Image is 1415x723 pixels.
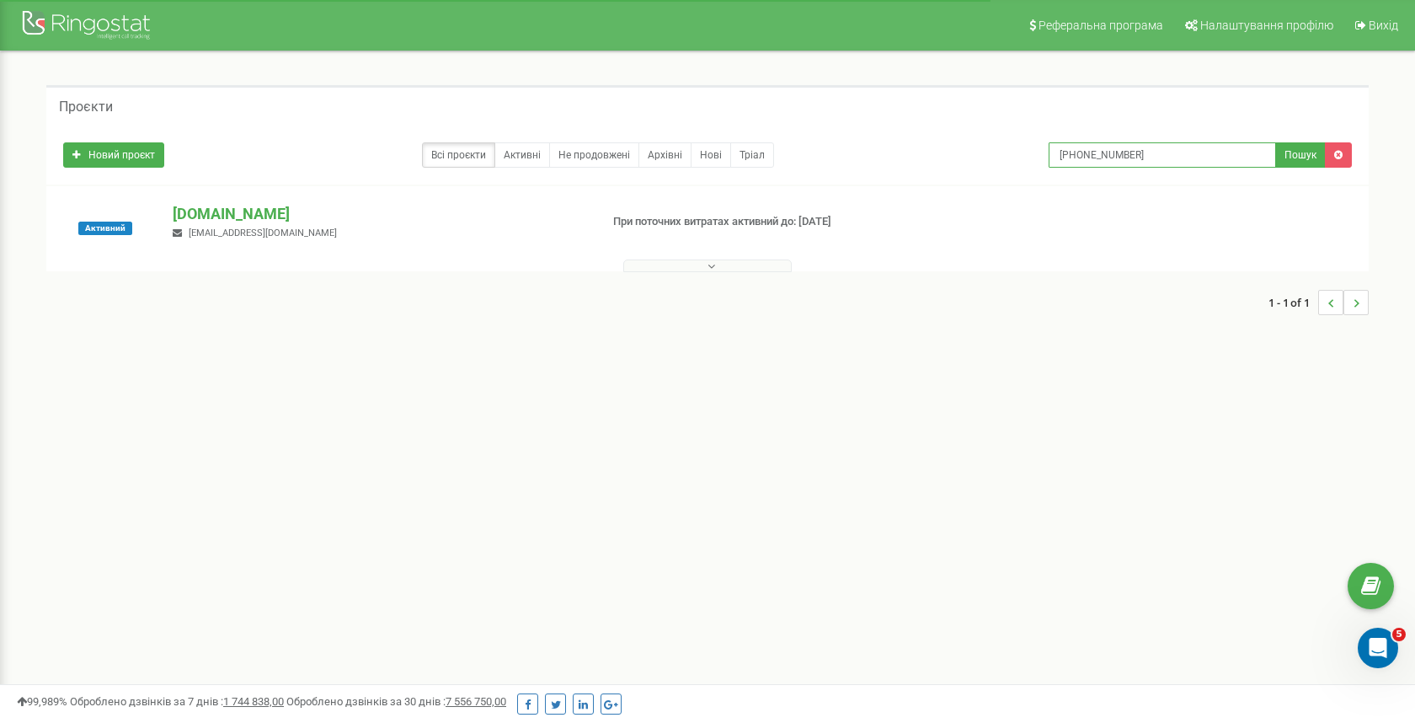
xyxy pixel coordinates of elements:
[1200,19,1333,32] span: Налаштування профілю
[1369,19,1398,32] span: Вихід
[638,142,691,168] a: Архівні
[1392,628,1406,641] span: 5
[1039,19,1163,32] span: Реферальна програма
[70,695,284,708] span: Оброблено дзвінків за 7 днів :
[17,695,67,708] span: 99,989%
[730,142,774,168] a: Тріал
[494,142,550,168] a: Активні
[78,222,132,235] span: Активний
[1275,142,1326,168] button: Пошук
[1268,290,1318,315] span: 1 - 1 of 1
[1358,628,1398,668] iframe: Intercom live chat
[1049,142,1276,168] input: Пошук
[549,142,639,168] a: Не продовжені
[63,142,164,168] a: Новий проєкт
[691,142,731,168] a: Нові
[613,214,916,230] p: При поточних витратах активний до: [DATE]
[189,228,337,238] span: [EMAIL_ADDRESS][DOMAIN_NAME]
[446,695,506,708] u: 7 556 750,00
[173,203,585,225] p: [DOMAIN_NAME]
[59,99,113,115] h5: Проєкти
[422,142,495,168] a: Всі проєкти
[223,695,284,708] u: 1 744 838,00
[1268,273,1369,332] nav: ...
[286,695,506,708] span: Оброблено дзвінків за 30 днів :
